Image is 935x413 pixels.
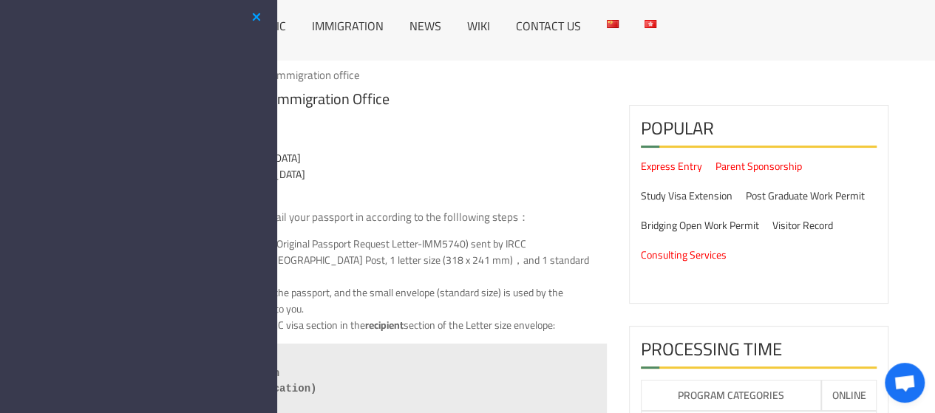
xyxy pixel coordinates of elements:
[772,216,833,235] a: Visitor Record
[885,363,925,403] div: Open chat
[365,315,404,335] strong: recipient
[95,317,607,333] li: Write down the mailing address of the IRCC visa section in the section of the Letter size envelope:
[607,20,619,28] img: 中文 (中国)
[645,20,656,28] img: 繁体
[641,186,732,205] a: Study Visa Extension
[715,157,802,176] a: Parent Sponsorship
[312,20,384,32] a: Immigration
[641,380,821,411] th: Program Categories
[641,216,759,235] a: Bridging Open Work Permit
[746,186,865,205] a: Post Graduate Work Permit
[95,284,607,317] li: The letter size envelope is used to mail in the passport, and the small envelope (standard size) ...
[641,157,702,176] a: Express Entry
[65,83,607,107] h1: How to submit passport to IRCC immigration office
[95,134,607,182] li: Index
[467,20,490,32] a: Wiki
[65,209,607,225] p: If you are in [GEOGRAPHIC_DATA], you can mail your passport in according to the folllowing steps：
[821,380,877,411] th: Online
[641,338,877,369] h2: Processing Time
[95,236,607,252] li: Print out the passport submission notice (Original Passport Request Letter-IMM5740) sent by IRCC
[641,245,727,264] a: Consulting Services
[95,252,607,284] li: Purchase 2 Xpresspost envelopes from [GEOGRAPHIC_DATA] Post, 1 letter size (318 x 241 mm)，and 1 s...
[641,117,877,148] h2: Popular
[516,20,581,32] a: Contact Us
[409,20,441,32] a: News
